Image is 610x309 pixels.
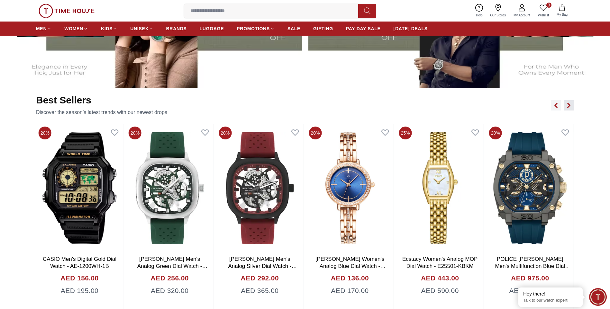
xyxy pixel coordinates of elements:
a: 3Wishlist [534,3,553,19]
a: PAY DAY SALE [346,23,381,34]
div: Chat Widget [589,288,607,306]
img: Ecstacy Women's Analog MOP Dial Watch - E25501-KBKM [396,124,484,252]
a: KIDS [101,23,117,34]
span: My Account [511,13,533,18]
a: Help [472,3,487,19]
img: Kenneth Scott Women's Analog Blue Dial Watch - K23532-RBKN [306,124,393,252]
p: Talk to our watch expert! [523,298,578,303]
h4: AED 975.00 [511,273,549,283]
span: GIFTING [313,25,333,32]
span: 25% [399,127,412,139]
span: AED 590.00 [421,286,459,296]
a: WOMEN [64,23,88,34]
h4: AED 292.00 [241,273,279,283]
a: POLICE [PERSON_NAME] Men's Multifunction Blue Dial Watch - PEWGQ0040001 [495,256,570,276]
span: AED 320.00 [151,286,188,296]
span: AED 365.00 [241,286,278,296]
img: CASIO Men's Digital Gold Dial Watch - AE-1200WH-1B [36,124,123,252]
div: Hey there! [523,291,578,297]
span: Our Stores [488,13,508,18]
span: AED 170.00 [331,286,369,296]
h4: AED 443.00 [421,273,459,283]
img: ... [39,4,95,18]
span: MEN [36,25,47,32]
span: PROMOTIONS [237,25,270,32]
span: LUGGAGE [200,25,224,32]
span: PAY DAY SALE [346,25,381,32]
span: 20% [489,127,502,139]
span: UNISEX [130,25,148,32]
span: SALE [287,25,300,32]
a: LUGGAGE [200,23,224,34]
span: 20% [129,127,141,139]
a: BRANDS [166,23,187,34]
img: Lee Cooper Men's Analog Silver Dial Watch - LC07973.658 [216,124,303,252]
h2: Best Sellers [36,94,167,106]
button: My Bag [553,3,571,18]
a: UNISEX [130,23,153,34]
a: [DATE] DEALS [394,23,428,34]
span: Help [473,13,485,18]
span: 20% [39,127,51,139]
span: BRANDS [166,25,187,32]
span: [DATE] DEALS [394,25,428,32]
a: PROMOTIONS [237,23,275,34]
a: [PERSON_NAME] Men's Analog Green Dial Watch - LC07973.377 [137,256,208,276]
p: Discover the season’s latest trends with our newest drops [36,109,167,116]
h4: AED 156.00 [60,273,98,283]
span: AED 195.00 [61,286,98,296]
span: WOMEN [64,25,83,32]
img: Lee Cooper Men's Analog Green Dial Watch - LC07973.377 [126,124,213,252]
span: AED 1219.00 [509,286,551,296]
span: 20% [309,127,322,139]
a: CASIO Men's Digital Gold Dial Watch - AE-1200WH-1B [43,256,116,269]
img: POLICE Norwood Men's Multifunction Blue Dial Watch - PEWGQ0040001 [487,124,574,252]
h4: AED 136.00 [331,273,369,283]
span: 3 [546,3,551,8]
span: My Bag [554,12,570,17]
a: Ecstacy Women's Analog MOP Dial Watch - E25501-KBKM [402,256,478,269]
a: [PERSON_NAME] Women's Analog Blue Dial Watch - K23532-RBKN [315,256,386,276]
span: KIDS [101,25,113,32]
a: MEN [36,23,51,34]
a: GIFTING [313,23,333,34]
a: Our Stores [487,3,510,19]
a: SALE [287,23,300,34]
span: 20% [219,127,232,139]
span: Wishlist [535,13,551,18]
a: [PERSON_NAME] Men's Analog Silver Dial Watch - LC07973.658 [228,256,297,276]
h4: AED 256.00 [150,273,188,283]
